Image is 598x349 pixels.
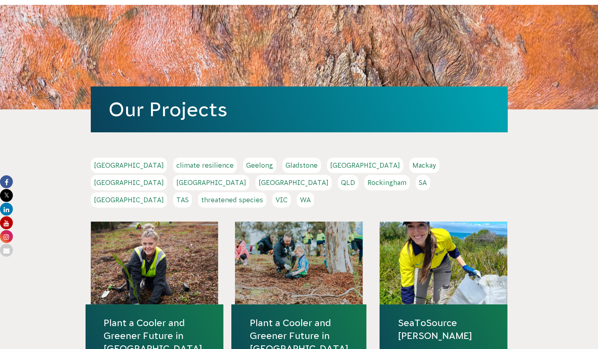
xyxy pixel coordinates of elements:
[173,192,192,207] a: TAS
[416,175,430,190] a: SA
[409,158,439,173] a: Mackay
[108,99,227,120] a: Our Projects
[272,192,291,207] a: VIC
[173,158,237,173] a: climate resilience
[243,158,276,173] a: Geelong
[91,192,167,207] a: [GEOGRAPHIC_DATA]
[327,158,403,173] a: [GEOGRAPHIC_DATA]
[297,192,314,207] a: WA
[173,175,249,190] a: [GEOGRAPHIC_DATA]
[91,175,167,190] a: [GEOGRAPHIC_DATA]
[91,158,167,173] a: [GEOGRAPHIC_DATA]
[282,158,321,173] a: Gladstone
[255,175,332,190] a: [GEOGRAPHIC_DATA]
[198,192,266,207] a: threatened species
[364,175,410,190] a: Rockingham
[398,316,489,342] a: SeaToSource [PERSON_NAME]
[338,175,358,190] a: QLD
